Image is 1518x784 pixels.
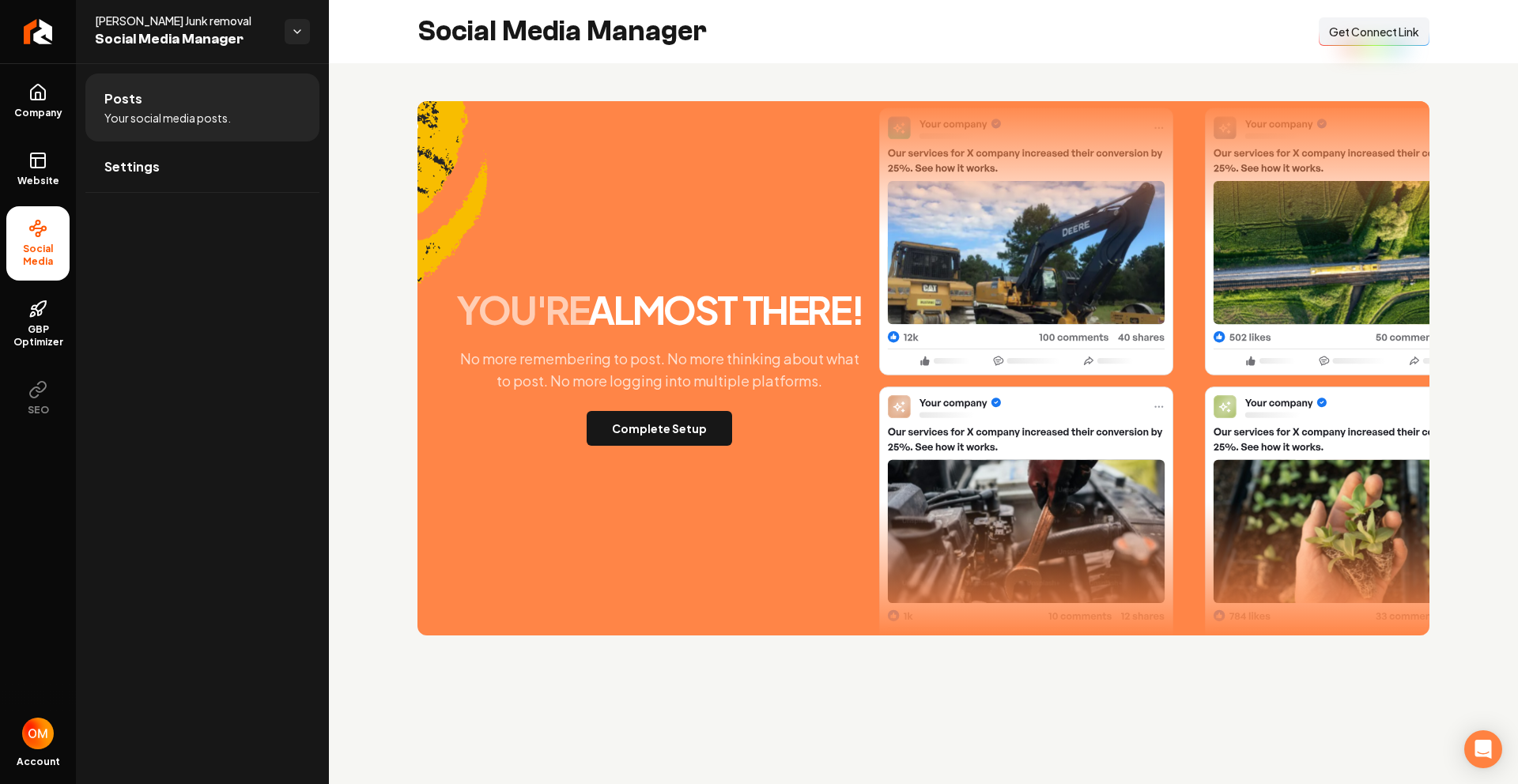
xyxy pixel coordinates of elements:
button: Complete Setup [587,411,732,446]
button: Get Connect Link [1319,17,1429,46]
span: Company [8,107,69,119]
span: Your social media posts. [104,110,231,126]
img: Post Two [1205,108,1499,655]
img: Accent [417,101,488,329]
span: Get Connect Link [1329,24,1419,40]
h2: almost there! [456,291,863,329]
a: Settings [85,141,319,192]
span: Posts [104,89,142,108]
img: Post One [879,107,1173,654]
h2: Social Media Manager [417,16,707,47]
img: Rebolt Logo [24,19,53,44]
span: Account [17,756,60,768]
button: SEO [6,367,70,429]
span: GBP Optimizer [6,323,70,349]
button: Open user button [22,718,54,749]
span: Social Media [6,243,70,268]
span: Settings [104,157,160,176]
p: No more remembering to post. No more thinking about what to post. No more logging into multiple p... [446,348,873,392]
a: Company [6,70,70,132]
span: [PERSON_NAME] Junk removal [95,13,272,28]
a: GBP Optimizer [6,287,70,361]
img: Omar Molai [22,718,54,749]
span: Social Media Manager [95,28,272,51]
a: Website [6,138,70,200]
span: SEO [21,404,55,416]
span: you're [456,285,589,334]
span: Website [11,175,66,187]
div: Open Intercom Messenger [1464,730,1502,768]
